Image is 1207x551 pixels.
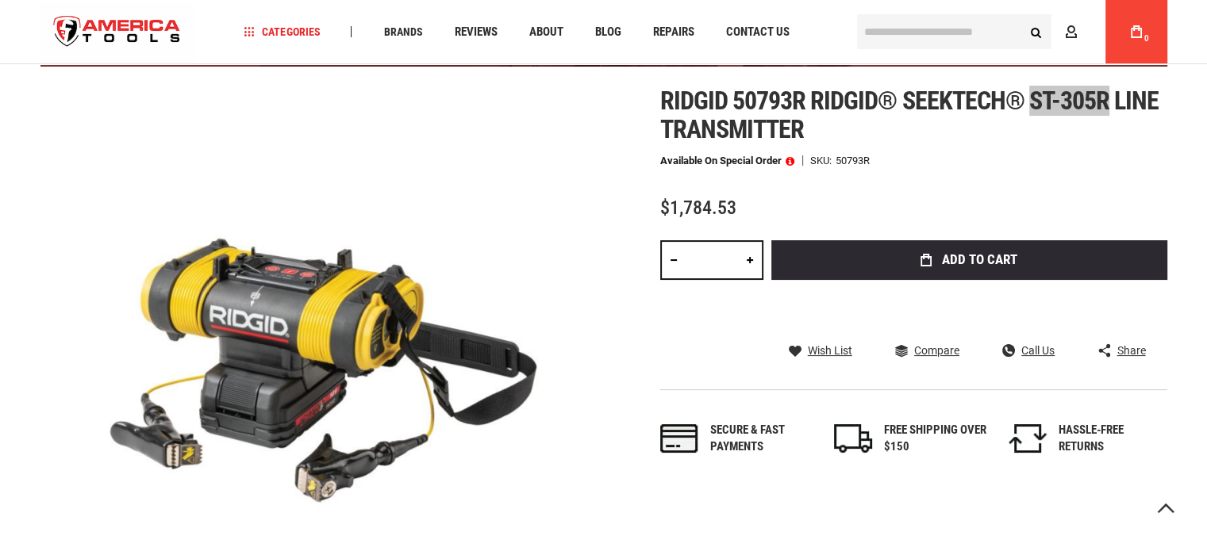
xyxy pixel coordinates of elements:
span: Contact Us [725,26,789,38]
div: Secure & fast payments [710,422,813,456]
div: 50793R [836,155,870,166]
span: About [529,26,563,38]
a: Contact Us [718,21,796,43]
a: store logo [40,2,194,62]
span: Reviews [454,26,497,38]
span: Repairs [652,26,694,38]
div: FREE SHIPPING OVER $150 [884,422,987,456]
a: Blog [587,21,628,43]
span: Ridgid 50793r ridgid® seektech® st-305r line transmitter [660,86,1159,144]
span: Blog [594,26,621,38]
span: Categories [244,26,320,37]
img: America Tools [40,2,194,62]
span: $1,784.53 [660,197,736,219]
p: Available on Special Order [660,155,794,166]
span: Brands [383,26,422,37]
a: Repairs [645,21,701,43]
a: Wish List [789,343,852,358]
img: payments [660,424,698,453]
a: Compare [895,343,959,358]
a: Reviews [447,21,504,43]
strong: SKU [810,155,836,166]
a: Categories [236,21,327,43]
img: shipping [834,424,872,453]
button: Add to Cart [771,240,1167,280]
a: About [521,21,570,43]
span: Wish List [808,345,852,356]
a: Brands [376,21,429,43]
